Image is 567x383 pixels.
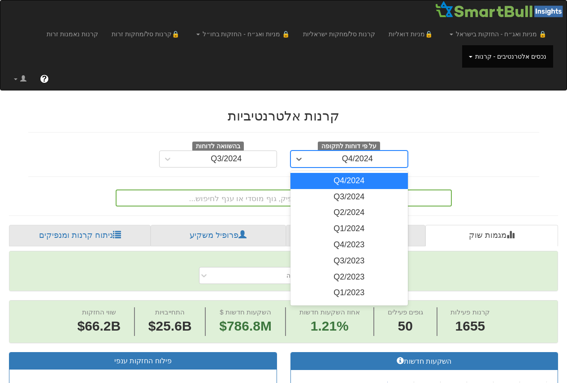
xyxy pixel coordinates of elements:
[33,68,56,90] a: ?
[192,142,244,151] span: בהשוואה לדוחות
[290,189,408,205] div: Q3/2024
[296,23,382,45] a: קרנות סל/מחקות ישראליות
[443,23,553,45] a: 🔒 מניות ואג״ח - החזקות בישראל
[290,269,408,285] div: Q2/2023
[286,225,425,246] a: ניתוח קטגוריה
[40,23,105,45] a: קרנות נאמנות זרות
[298,357,551,366] h3: השקעות חדשות
[77,318,121,333] span: $66.2B
[16,357,270,365] h3: פילוח החזקות ענפי
[151,225,286,246] a: פרופיל משקיע
[290,285,408,301] div: Q1/2023
[382,23,443,45] a: 🔒מניות דואליות
[117,190,451,206] div: הקלד שם ני״ע, מנפיק, גוף מוסדי או ענף לחיפוש...
[299,308,360,316] span: אחוז השקעות חדשות
[290,205,408,221] div: Q2/2024
[435,0,567,18] img: Smartbull
[299,317,360,336] span: 1.21%
[220,308,271,316] span: $ השקעות חדשות
[286,271,363,280] div: בחר או הזן שם מיקום הנהלה
[190,23,296,45] a: 🔒 מניות ואג״ח - החזקות בחו״ל
[290,253,408,269] div: Q3/2023
[290,237,408,253] div: Q4/2023
[211,155,242,164] div: Q3/2024
[105,23,189,45] a: 🔒קרנות סל/מחקות זרות
[318,142,380,151] span: על פי דוחות לתקופה
[425,225,558,246] a: מגמות שוק
[342,155,373,164] div: Q4/2024
[290,221,408,237] div: Q1/2024
[42,74,47,83] span: ?
[450,317,489,336] span: 1655
[219,318,272,333] span: $786.8M
[290,301,408,317] div: Q4/2022
[388,317,423,336] span: 50
[155,308,185,316] span: התחייבויות
[82,308,116,316] span: שווי החזקות
[388,308,423,316] span: גופים פעילים
[462,45,553,68] a: נכסים אלטרנטיבים - קרנות
[148,318,192,333] span: $25.6B
[9,225,151,246] a: ניתוח קרנות ומנפיקים
[450,308,489,316] span: קרנות פעילות
[28,108,539,123] h2: קרנות אלטרנטיביות
[290,173,408,189] div: Q4/2024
